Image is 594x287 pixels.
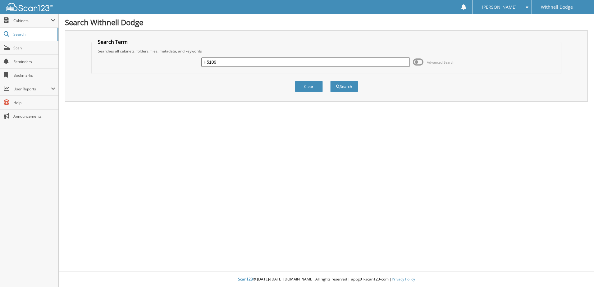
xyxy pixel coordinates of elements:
div: © [DATE]-[DATE] [DOMAIN_NAME]. All rights reserved | appg01-scan123-com | [59,272,594,287]
span: Reminders [13,59,55,64]
button: Clear [295,81,323,92]
span: Cabinets [13,18,51,23]
span: [PERSON_NAME] [482,5,517,9]
span: Withnell Dodge [541,5,573,9]
span: Scan [13,45,55,51]
span: Search [13,32,54,37]
span: User Reports [13,86,51,92]
span: Help [13,100,55,105]
img: scan123-logo-white.svg [6,3,53,11]
a: Privacy Policy [392,276,415,282]
iframe: Chat Widget [563,257,594,287]
div: Searches all cabinets, folders, files, metadata, and keywords [95,48,558,54]
button: Search [330,81,358,92]
h1: Search Withnell Dodge [65,17,588,27]
span: Scan123 [238,276,253,282]
span: Announcements [13,114,55,119]
span: Bookmarks [13,73,55,78]
span: Advanced Search [427,60,455,65]
legend: Search Term [95,39,131,45]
